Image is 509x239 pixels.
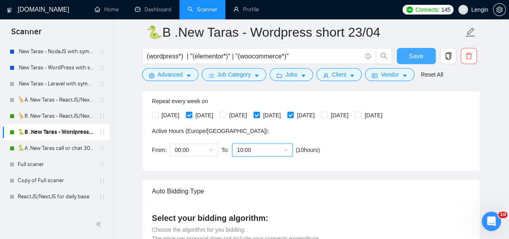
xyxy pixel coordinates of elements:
[254,73,260,79] span: caret-down
[493,6,505,13] span: setting
[493,6,506,13] a: setting
[142,68,198,81] button: settingAdvancedcaret-down
[233,6,259,13] a: userProfile
[237,144,288,156] span: 10:00
[152,180,470,203] div: Auto Bidding Type
[376,52,392,60] span: search
[99,48,105,55] span: holder
[18,140,94,156] a: 🐍A .New Taras call or chat 30%view 0 reply 23/04
[493,3,506,16] button: setting
[365,68,414,81] button: idcardVendorcaret-down
[406,6,413,13] img: upwork-logo.png
[381,70,398,79] span: Vendor
[285,70,297,79] span: Jobs
[365,54,371,59] span: info-circle
[402,73,408,79] span: caret-down
[323,73,329,79] span: user
[328,111,352,120] span: [DATE]
[460,7,466,12] span: user
[260,111,284,120] span: [DATE]
[99,129,105,135] span: holder
[332,70,346,79] span: Client
[226,111,250,120] span: [DATE]
[482,212,501,231] iframe: Intercom live chat
[95,6,119,13] a: homeHome
[18,60,94,76] a: .New Taras - WordPress with symbols
[186,73,192,79] span: caret-down
[18,124,94,140] a: 🐍B .New Taras - Wordpress short 23/04
[152,128,269,134] span: Active Hours ( Europe/[GEOGRAPHIC_DATA] ):
[159,111,183,120] span: [DATE]
[152,147,167,153] span: From:
[152,212,470,224] h4: Select your bidding algorithm:
[18,189,94,205] a: ReactJS/NextJS for daily base
[276,73,282,79] span: folder
[415,5,439,14] span: Connects:
[397,48,436,64] button: Save
[316,68,362,81] button: userClientcaret-down
[421,70,443,79] a: Reset All
[18,92,94,108] a: 🦒A .New Taras - ReactJS/NextJS usual 23/04
[221,147,229,153] span: To:
[18,156,94,172] a: Full scaner
[372,73,377,79] span: idcard
[461,48,477,64] button: delete
[147,51,362,61] input: Search Freelance Jobs...
[294,111,318,120] span: [DATE]
[188,6,217,13] a: searchScanner
[99,97,105,103] span: holder
[158,70,183,79] span: Advanced
[99,177,105,184] span: holder
[7,4,12,17] img: logo
[192,111,216,120] span: [DATE]
[96,220,104,228] span: double-left
[202,68,266,81] button: barsJob Categorycaret-down
[376,48,392,64] button: search
[149,73,155,79] span: setting
[146,22,464,42] input: Scanner name...
[18,172,94,189] a: Copy of Full scaner
[135,6,171,13] a: dashboardDashboard
[301,73,306,79] span: caret-down
[461,52,476,60] span: delete
[18,108,94,124] a: 🦒B .New Taras - ReactJS/NextJS rel exp 23/04
[361,111,385,120] span: [DATE]
[441,5,450,14] span: 145
[498,212,507,218] span: 10
[441,52,456,60] span: copy
[349,73,355,79] span: caret-down
[5,26,48,43] span: Scanner
[465,27,476,37] span: edit
[296,147,320,153] span: ( 10 hours)
[18,76,94,92] a: .New Taras - Laravel with symbols
[99,193,105,200] span: holder
[99,161,105,168] span: holder
[99,145,105,152] span: holder
[217,70,251,79] span: Job Category
[175,144,213,156] span: 00:00
[152,98,208,104] span: Repeat every week on
[99,113,105,119] span: holder
[18,44,94,60] a: .New Taras - NodeJS with symbols
[409,51,423,61] span: Save
[440,48,456,64] button: copy
[99,81,105,87] span: holder
[18,205,94,221] a: Wordpress for daily base
[208,73,214,79] span: bars
[270,68,313,81] button: folderJobscaret-down
[99,64,105,71] span: holder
